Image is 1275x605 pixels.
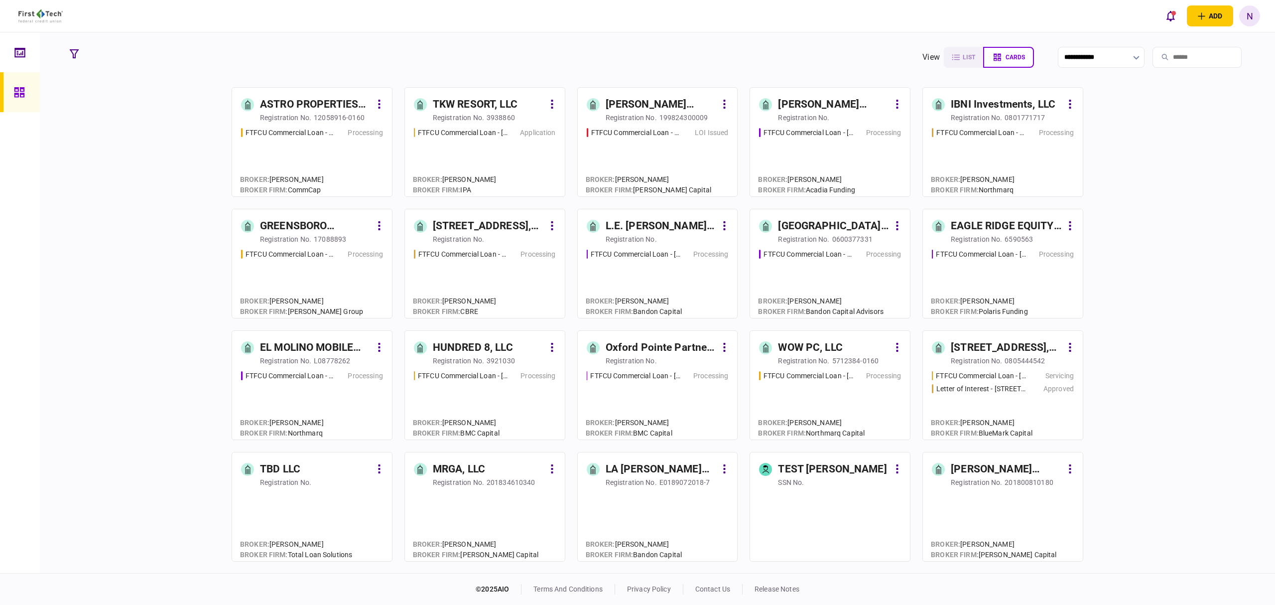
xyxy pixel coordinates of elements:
[591,249,681,260] div: FTFCU Commercial Loan - 25590 Avenue Stafford
[418,128,508,138] div: FTFCU Commercial Loan - 1402 Boone Street
[487,477,535,487] div: 201834610340
[606,113,657,123] div: registration no.
[606,461,717,477] div: LA [PERSON_NAME] LLC.
[586,296,682,306] div: [PERSON_NAME]
[246,371,335,381] div: FTFCU Commercial Loan - 1552 W Miracle Mile Tucson AZ
[931,186,979,194] span: broker firm :
[433,113,484,123] div: registration no.
[931,175,960,183] span: Broker :
[18,9,63,22] img: client company logo
[931,296,1028,306] div: [PERSON_NAME]
[586,418,672,428] div: [PERSON_NAME]
[922,51,940,63] div: view
[693,249,728,260] div: Processing
[240,539,352,550] div: [PERSON_NAME]
[659,113,708,123] div: 199824300009
[778,340,842,356] div: WOW PC, LLC
[764,128,854,138] div: FTFCU Commercial Loan - 6 Dunbar Rd Monticello NY
[866,249,901,260] div: Processing
[413,174,497,185] div: [PERSON_NAME]
[348,371,382,381] div: Processing
[413,186,461,194] span: broker firm :
[586,175,615,183] span: Broker :
[520,371,555,381] div: Processing
[951,218,1062,234] div: EAGLE RIDGE EQUITY LLC
[750,330,910,440] a: WOW PC, LLCregistration no.5712384-0160FTFCU Commercial Loan - 2203 Texas ParkwayProcessingBroker...
[936,384,1026,394] div: Letter of Interest - 3711 Chester Avenue Cleveland
[413,296,497,306] div: [PERSON_NAME]
[314,234,346,244] div: 17088893
[951,340,1062,356] div: [STREET_ADDRESS], LLC
[413,306,497,317] div: CBRE
[487,356,515,366] div: 3921030
[951,356,1002,366] div: registration no.
[1005,113,1045,123] div: 0801771717
[232,330,392,440] a: EL MOLINO MOBILE HOME PARK, LLCregistration no.L08778262FTFCU Commercial Loan - 1552 W Miracle Mi...
[758,306,884,317] div: Bandon Capital Advisors
[246,249,335,260] div: FTFCU Commercial Loan - 1770 Allens Circle Greensboro GA
[586,551,634,559] span: broker firm :
[418,371,508,381] div: FTFCU Commercial Loan - 3969 Morse Crossing Columbus
[348,128,382,138] div: Processing
[606,340,717,356] div: Oxford Pointe Partners Ltd.
[240,297,269,305] span: Broker :
[931,551,979,559] span: broker firm :
[433,340,513,356] div: HUNDRED 8, LLC
[606,234,657,244] div: registration no.
[764,371,854,381] div: FTFCU Commercial Loan - 2203 Texas Parkway
[240,185,324,195] div: CommCap
[413,550,538,560] div: [PERSON_NAME] Capital
[413,419,442,427] span: Broker :
[260,113,311,123] div: registration no.
[931,428,1032,439] div: BlueMark Capital
[922,452,1083,562] a: [PERSON_NAME] COMMONS INVESTMENTS, LLCregistration no.201800810180Broker:[PERSON_NAME]broker firm...
[606,356,657,366] div: registration no.
[232,87,392,197] a: ASTRO PROPERTIES LLCregistration no.12058916-0160FTFCU Commercial Loan - 1650 S Carbon Ave Price ...
[1006,54,1025,61] span: cards
[577,209,738,318] a: L.E. [PERSON_NAME] Properties Inc.registration no.FTFCU Commercial Loan - 25590 Avenue StaffordPr...
[586,429,634,437] span: broker firm :
[983,47,1034,68] button: cards
[590,371,681,381] div: FTFCU Commercial Loan - 804 Dr Martin Luther King Jr Drive
[418,249,508,260] div: FTFCU Commercial Loan - 7600 Harpers Green Way Chesterfield
[413,297,442,305] span: Broker :
[240,429,288,437] span: broker firm :
[931,297,960,305] span: Broker :
[433,356,484,366] div: registration no.
[240,419,269,427] span: Broker :
[1039,128,1074,138] div: Processing
[413,551,461,559] span: broker firm :
[240,307,288,315] span: broker firm :
[260,356,311,366] div: registration no.
[240,174,324,185] div: [PERSON_NAME]
[931,540,960,548] span: Broker :
[577,452,738,562] a: LA [PERSON_NAME] LLC.registration no.E0189072018-7Broker:[PERSON_NAME]broker firm:Bandon Capital
[476,584,521,595] div: © 2025 AIO
[433,218,544,234] div: [STREET_ADDRESS], LLC
[627,585,671,593] a: privacy policy
[758,175,787,183] span: Broker :
[866,371,901,381] div: Processing
[931,174,1015,185] div: [PERSON_NAME]
[404,452,565,562] a: MRGA, LLCregistration no.201834610340Broker:[PERSON_NAME]broker firm:[PERSON_NAME] Capital
[240,428,324,439] div: Northmarq
[778,461,887,477] div: TEST [PERSON_NAME]
[586,306,682,317] div: Bandon Capital
[778,113,829,123] div: registration no.
[936,371,1026,381] div: FTFCU Commercial Loan - 8401 Chagrin Road Bainbridge Townshi
[1187,5,1233,26] button: open adding identity options
[866,128,901,138] div: Processing
[413,307,461,315] span: broker firm :
[348,249,382,260] div: Processing
[404,87,565,197] a: TKW RESORT, LLCregistration no.3938860FTFCU Commercial Loan - 1402 Boone StreetApplicationBroker:...
[520,249,555,260] div: Processing
[314,113,365,123] div: 12058916-0160
[951,97,1055,113] div: IBNI Investments, LLC
[586,550,682,560] div: Bandon Capital
[931,429,979,437] span: broker firm :
[1005,234,1033,244] div: 6590563
[260,340,372,356] div: EL MOLINO MOBILE HOME PARK, LLC
[750,87,910,197] a: [PERSON_NAME] Regency Partners LLCregistration no.FTFCU Commercial Loan - 6 Dunbar Rd Monticello ...
[433,461,485,477] div: MRGA, LLC
[922,87,1083,197] a: IBNI Investments, LLCregistration no.0801771717FTFCU Commercial Loan - 6 Uvalde Road Houston TX P...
